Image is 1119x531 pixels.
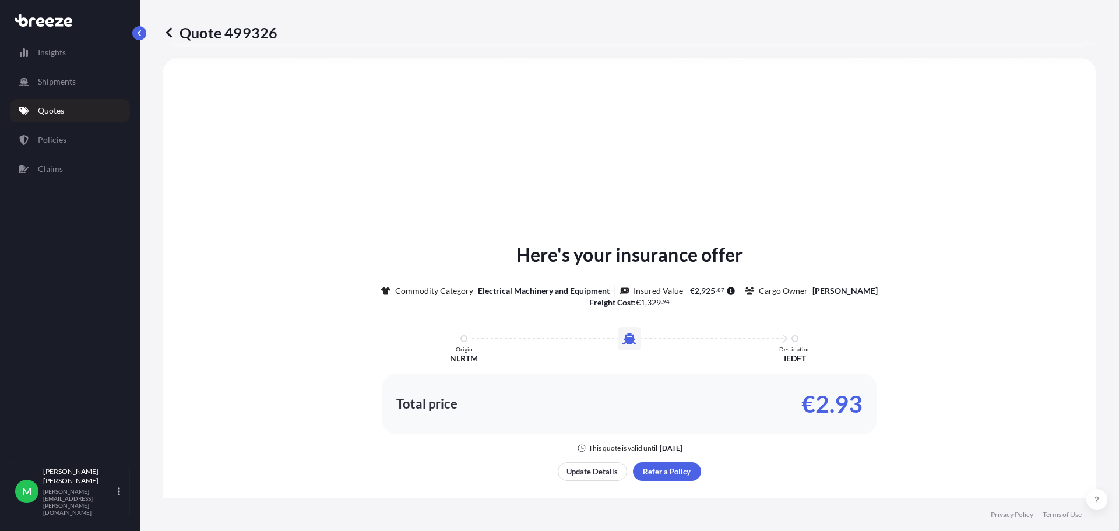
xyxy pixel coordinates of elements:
span: , [645,298,647,307]
a: Insights [10,41,130,64]
a: Shipments [10,70,130,93]
span: 94 [663,300,670,304]
p: Destination [779,346,811,353]
a: Terms of Use [1043,510,1082,519]
span: € [636,298,641,307]
p: Electrical Machinery and Equipment [478,285,610,297]
p: IEDFT [784,353,806,364]
p: Insights [38,47,66,58]
span: 87 [717,288,724,292]
p: [PERSON_NAME][EMAIL_ADDRESS][PERSON_NAME][DOMAIN_NAME] [43,488,115,516]
b: Freight Cost [589,297,634,307]
a: Privacy Policy [991,510,1033,519]
p: Claims [38,163,63,175]
span: , [699,287,701,295]
p: Origin [456,346,473,353]
a: Quotes [10,99,130,122]
p: [DATE] [660,444,682,453]
p: Commodity Category [395,285,473,297]
p: [PERSON_NAME] [PERSON_NAME] [43,467,115,486]
button: Update Details [558,462,627,481]
p: This quote is valid until [589,444,657,453]
p: [PERSON_NAME] [812,285,878,297]
p: Total price [396,398,458,410]
span: 2 [695,287,699,295]
p: Shipments [38,76,76,87]
span: 329 [647,298,661,307]
p: Quotes [38,105,64,117]
p: : [589,297,670,308]
span: M [22,486,32,497]
p: Here's your insurance offer [516,241,743,269]
span: € [690,287,695,295]
button: Refer a Policy [633,462,701,481]
p: Update Details [566,466,618,477]
p: Policies [38,134,66,146]
span: 1 [641,298,645,307]
p: €2.93 [801,395,863,413]
p: Insured Value [634,285,683,297]
a: Policies [10,128,130,152]
p: NLRTM [450,353,478,364]
span: . [716,288,717,292]
p: Refer a Policy [643,466,691,477]
a: Claims [10,157,130,181]
span: 925 [701,287,715,295]
p: Quote 499326 [163,23,277,42]
p: Cargo Owner [759,285,808,297]
span: . [661,300,663,304]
